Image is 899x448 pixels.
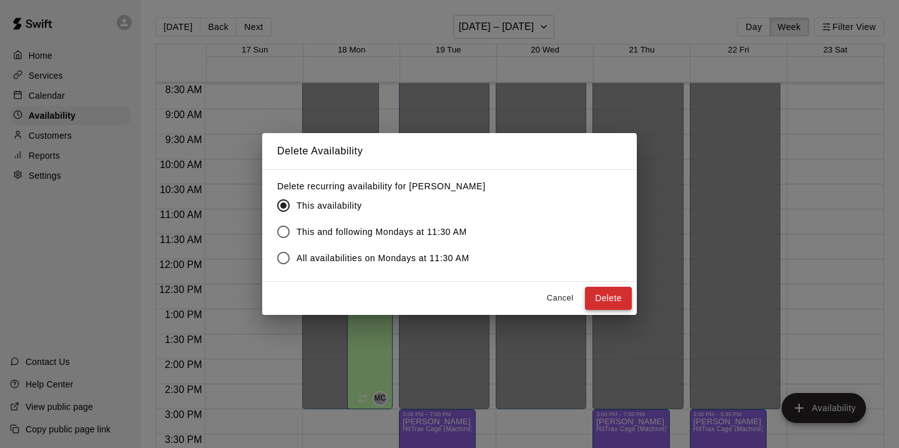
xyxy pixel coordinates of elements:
[297,226,467,239] span: This and following Mondays at 11:30 AM
[277,180,486,192] label: Delete recurring availability for [PERSON_NAME]
[585,287,632,310] button: Delete
[297,199,361,212] span: This availability
[540,289,580,308] button: Cancel
[262,133,637,169] h2: Delete Availability
[297,252,469,265] span: All availabilities on Mondays at 11:30 AM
